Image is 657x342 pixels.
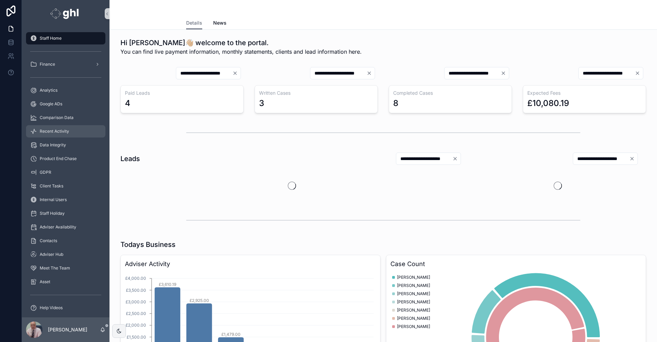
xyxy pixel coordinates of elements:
[120,48,362,56] span: You can find live payment information, monthly statements, clients and lead information here.
[40,224,76,230] span: Adviser Availability
[397,299,430,305] span: [PERSON_NAME]
[40,211,65,216] span: Staff Holiday
[125,276,146,281] tspan: £4,000.00
[259,90,373,96] h3: Written Cases
[26,194,105,206] a: Internal Users
[397,307,430,313] span: [PERSON_NAME]
[397,291,430,297] span: [PERSON_NAME]
[390,259,642,269] h3: Case Count
[629,156,637,161] button: Clear
[26,111,105,124] a: Comparison Data
[26,153,105,165] a: Product End Chase
[40,265,70,271] span: Meet The Team
[397,316,430,321] span: [PERSON_NAME]
[126,311,146,316] tspan: £2,500.00
[186,19,202,26] span: Details
[26,207,105,220] a: Staff Holiday
[26,166,105,179] a: GDPR
[26,248,105,261] a: Adviser Hub
[26,98,105,110] a: Google ADs
[126,288,146,293] tspan: £3,500.00
[366,70,375,76] button: Clear
[232,70,241,76] button: Clear
[40,156,77,161] span: Product End Chase
[40,115,74,120] span: Comparison Data
[40,252,63,257] span: Adviser Hub
[40,170,51,175] span: GDPR
[26,180,105,192] a: Client Tasks
[26,302,105,314] a: Help Videos
[22,27,109,317] div: scrollable content
[527,90,642,96] h3: Expected Fees
[120,154,140,163] h1: Leads
[26,58,105,70] a: Finance
[26,84,105,96] a: Analytics
[26,125,105,137] a: Recent Activity
[127,334,146,340] tspan: £1,500.00
[40,62,55,67] span: Finance
[26,235,105,247] a: Contacts
[190,298,209,303] tspan: £2,925.00
[159,282,176,287] tspan: £3,610.19
[125,259,376,269] h3: Adviser Activity
[213,19,227,26] span: News
[259,98,264,109] div: 3
[26,221,105,233] a: Adviser Availability
[40,101,62,107] span: Google ADs
[40,197,67,202] span: Internal Users
[26,262,105,274] a: Meet The Team
[527,98,569,109] div: £10,080.19
[186,17,202,30] a: Details
[501,70,509,76] button: Clear
[40,88,57,93] span: Analytics
[120,38,362,48] h1: Hi [PERSON_NAME]👋🏼 welcome to the portal.
[221,332,241,337] tspan: £1,479.00
[125,98,130,109] div: 4
[40,279,50,285] span: Asset
[126,323,146,328] tspan: £2,000.00
[393,90,507,96] h3: Completed Cases
[26,32,105,44] a: Staff Home
[40,305,63,311] span: Help Videos
[120,240,176,249] h1: Todays Business
[40,183,63,189] span: Client Tasks
[452,156,461,161] button: Clear
[126,299,146,304] tspan: £3,000.00
[40,142,66,148] span: Data Integrity
[213,17,227,30] a: News
[40,238,57,244] span: Contacts
[40,36,62,41] span: Staff Home
[48,326,87,333] p: [PERSON_NAME]
[40,129,69,134] span: Recent Activity
[393,98,398,109] div: 8
[26,276,105,288] a: Asset
[397,283,430,288] span: [PERSON_NAME]
[635,70,643,76] button: Clear
[125,90,239,96] h3: Paid Leads
[26,139,105,151] a: Data Integrity
[50,8,81,19] img: App logo
[397,275,430,280] span: [PERSON_NAME]
[397,324,430,329] span: [PERSON_NAME]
